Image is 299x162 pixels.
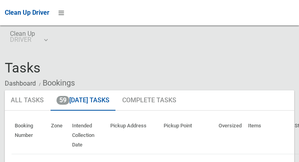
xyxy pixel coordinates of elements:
[12,117,48,154] th: Booking Number
[69,117,107,154] th: Intended Collection Date
[160,117,215,154] th: Pickup Point
[48,117,69,154] th: Zone
[215,117,245,154] th: Oversized
[10,31,47,43] span: Clean Up
[5,80,36,87] a: Dashboard
[245,117,291,154] th: Items
[57,96,69,105] span: 59
[5,60,41,76] span: Tasks
[51,90,115,111] a: 59[DATE] Tasks
[5,25,52,51] a: Clean UpDRIVER
[5,90,50,111] a: All Tasks
[37,76,75,90] li: Bookings
[5,9,49,16] span: Clean Up Driver
[107,117,160,154] th: Pickup Address
[5,7,49,19] a: Clean Up Driver
[116,90,182,111] a: Complete Tasks
[10,37,35,43] small: DRIVER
